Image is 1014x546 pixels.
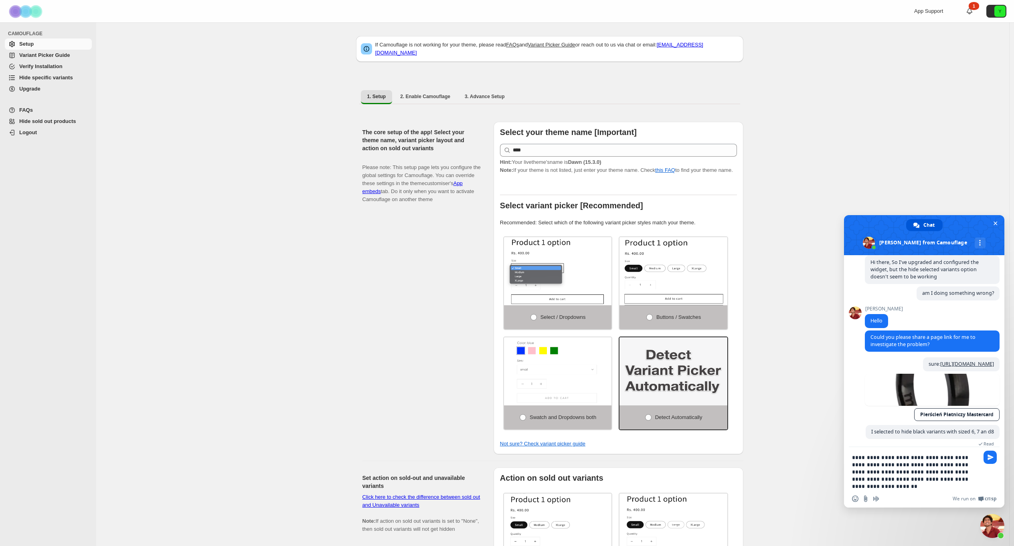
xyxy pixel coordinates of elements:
[500,158,737,174] p: If your theme is not listed, just enter your theme name. Check to find your theme name.
[923,219,935,231] span: Chat
[656,314,701,320] span: Buttons / Swatches
[871,428,994,435] span: I selected to hide black variants with sized 6, 7 an d8
[922,290,994,296] span: am I doing something wrong?
[500,219,737,227] p: Recommended: Select which of the following variant picker styles match your theme.
[619,337,727,405] img: Detect Automatically
[19,75,73,81] span: Hide specific variants
[19,86,40,92] span: Upgrade
[504,337,612,405] img: Swatch and Dropdowns both
[5,127,92,138] a: Logout
[619,237,727,305] img: Buttons / Swatches
[5,116,92,127] a: Hide sold out products
[500,128,637,137] b: Select your theme name [Important]
[362,494,480,532] span: If action on sold out variants is set to "None", then sold out variants will not get hidden
[994,6,1006,17] span: Avatar with initials Y
[19,41,34,47] span: Setup
[375,41,739,57] p: If Camouflage is not working for your theme, please read and or reach out to us via chat or email:
[852,496,858,502] span: Insert an emoji
[5,50,92,61] a: Variant Picker Guide
[504,237,612,305] img: Select / Dropdowns
[530,414,596,420] span: Swatch and Dropdowns both
[19,118,76,124] span: Hide sold out products
[500,159,601,165] span: Your live theme's name is
[914,408,1000,421] a: Pierścień Płatniczy Mastercard
[953,496,976,502] span: We run on
[984,451,997,464] span: Send
[500,201,643,210] b: Select variant picker [Recommended]
[5,61,92,72] a: Verify Installation
[940,361,994,367] a: [URL][DOMAIN_NAME]
[870,334,976,348] span: Could you please share a page link for me to investigate the problem?
[500,167,513,173] strong: Note:
[5,38,92,50] a: Setup
[540,314,586,320] span: Select / Dropdowns
[5,72,92,83] a: Hide specific variants
[852,454,979,490] textarea: Compose your message...
[862,496,869,502] span: Send a file
[362,155,481,203] p: Please note: This setup page lets you configure the global settings for Camouflage. You can overr...
[19,107,33,113] span: FAQs
[991,219,1000,228] span: Close chat
[367,93,386,100] span: 1. Setup
[5,105,92,116] a: FAQs
[873,496,879,502] span: Audio message
[506,42,519,48] a: FAQs
[500,159,512,165] strong: Hint:
[5,83,92,95] a: Upgrade
[6,0,47,22] img: Camouflage
[975,238,986,248] div: More channels
[906,219,943,231] div: Chat
[362,494,480,508] a: Click here to check the difference between sold out and Unavailable variants
[500,473,603,482] b: Action on sold out variants
[362,474,481,490] h2: Set action on sold-out and unavailable variants
[19,52,70,58] span: Variant Picker Guide
[500,441,585,447] a: Not sure? Check variant picker guide
[870,259,979,280] span: Hi there, So I've upgraded and configured the widget, but the hide selected variants option doesn...
[362,128,481,152] h2: The core setup of the app! Select your theme name, variant picker layout and action on sold out v...
[655,414,702,420] span: Detect Automatically
[19,63,63,69] span: Verify Installation
[965,7,974,15] a: 1
[870,317,882,324] span: Hello
[914,8,943,14] span: App Support
[362,518,376,524] b: Note:
[568,159,601,165] strong: Dawn (15.3.0)
[986,5,1006,18] button: Avatar with initials Y
[998,9,1002,14] text: Y
[929,361,994,367] span: sure:
[984,441,994,447] span: Read
[528,42,575,48] a: Variant Picker Guide
[19,129,37,135] span: Logout
[400,93,450,100] span: 2. Enable Camouflage
[969,2,979,10] div: 1
[655,167,675,173] a: this FAQ
[8,30,92,37] span: CAMOUFLAGE
[953,496,996,502] a: We run onCrisp
[985,496,996,502] span: Crisp
[465,93,505,100] span: 3. Advance Setup
[865,306,903,312] span: [PERSON_NAME]
[980,514,1004,538] div: Close chat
